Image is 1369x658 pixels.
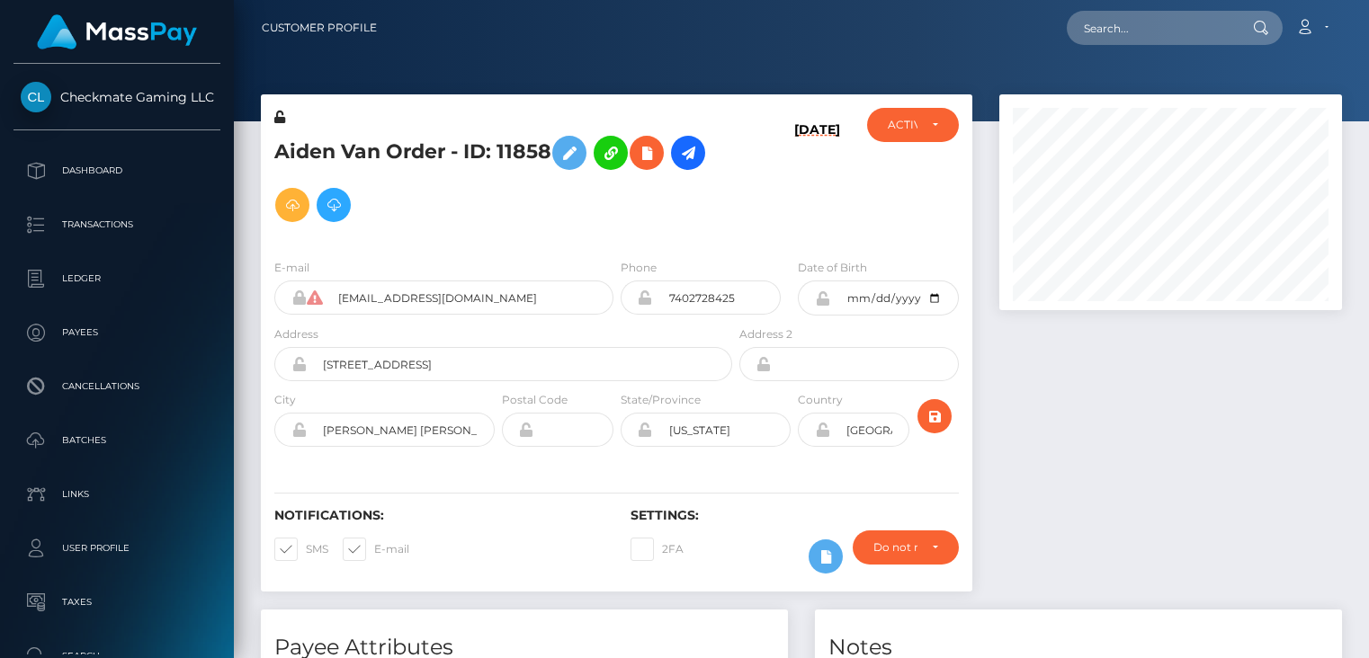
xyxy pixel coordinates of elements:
[867,108,959,142] button: ACTIVE
[21,373,213,400] p: Cancellations
[13,526,220,571] a: User Profile
[21,265,213,292] p: Ledger
[274,392,296,408] label: City
[274,326,318,342] label: Address
[274,538,328,561] label: SMS
[307,290,322,305] i: Cannot communicate with payees of this client directly
[13,202,220,247] a: Transactions
[621,260,657,276] label: Phone
[274,127,722,231] h5: Aiden Van Order - ID: 11858
[631,508,960,523] h6: Settings:
[21,535,213,562] p: User Profile
[13,472,220,517] a: Links
[13,310,220,355] a: Payees
[502,392,568,408] label: Postal Code
[21,82,51,112] img: Checkmate Gaming LLC
[13,148,220,193] a: Dashboard
[798,260,867,276] label: Date of Birth
[21,211,213,238] p: Transactions
[1067,11,1236,45] input: Search...
[274,508,604,523] h6: Notifications:
[13,418,220,463] a: Batches
[21,319,213,346] p: Payees
[13,89,220,105] span: Checkmate Gaming LLC
[853,530,959,565] button: Do not require
[739,326,792,342] label: Address 2
[873,540,917,555] div: Do not require
[13,364,220,409] a: Cancellations
[888,118,917,132] div: ACTIVE
[794,122,840,237] h6: [DATE]
[37,14,197,49] img: MassPay Logo
[671,136,705,170] a: Initiate Payout
[262,9,377,47] a: Customer Profile
[274,260,309,276] label: E-mail
[631,538,684,561] label: 2FA
[21,481,213,508] p: Links
[343,538,409,561] label: E-mail
[21,589,213,616] p: Taxes
[798,392,843,408] label: Country
[621,392,701,408] label: State/Province
[13,580,220,625] a: Taxes
[21,157,213,184] p: Dashboard
[13,256,220,301] a: Ledger
[21,427,213,454] p: Batches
